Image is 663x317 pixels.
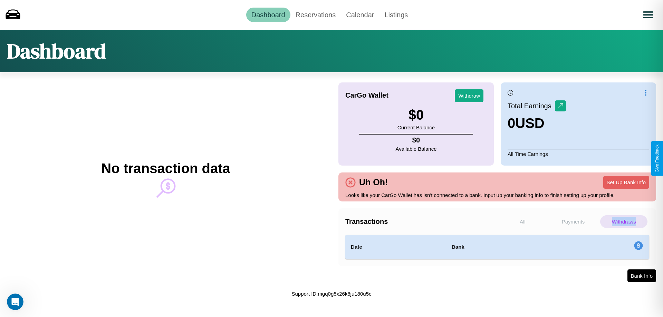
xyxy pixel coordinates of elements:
[7,294,23,310] iframe: Intercom live chat
[396,136,437,144] h4: $ 0
[101,161,230,176] h2: No transaction data
[292,289,372,298] p: Support ID: mgq0g5x26k8ju180u5c
[600,215,647,228] p: Withdraws
[627,269,656,282] button: Bank Info
[508,149,649,159] p: All Time Earnings
[603,176,649,189] button: Set Up Bank Info
[455,89,483,102] button: Withdraw
[550,215,597,228] p: Payments
[7,37,106,65] h1: Dashboard
[499,215,546,228] p: All
[345,190,649,200] p: Looks like your CarGo Wallet has isn't connected to a bank. Input up your banking info to finish ...
[397,123,435,132] p: Current Balance
[356,177,391,187] h4: Uh Oh!
[351,243,441,251] h4: Date
[345,218,497,226] h4: Transactions
[290,8,341,22] a: Reservations
[638,5,658,24] button: Open menu
[379,8,413,22] a: Listings
[508,116,566,131] h3: 0 USD
[246,8,290,22] a: Dashboard
[397,107,435,123] h3: $ 0
[452,243,548,251] h4: Bank
[341,8,379,22] a: Calendar
[655,145,660,172] div: Give Feedback
[396,144,437,153] p: Available Balance
[345,235,649,259] table: simple table
[508,100,555,112] p: Total Earnings
[345,91,388,99] h4: CarGo Wallet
